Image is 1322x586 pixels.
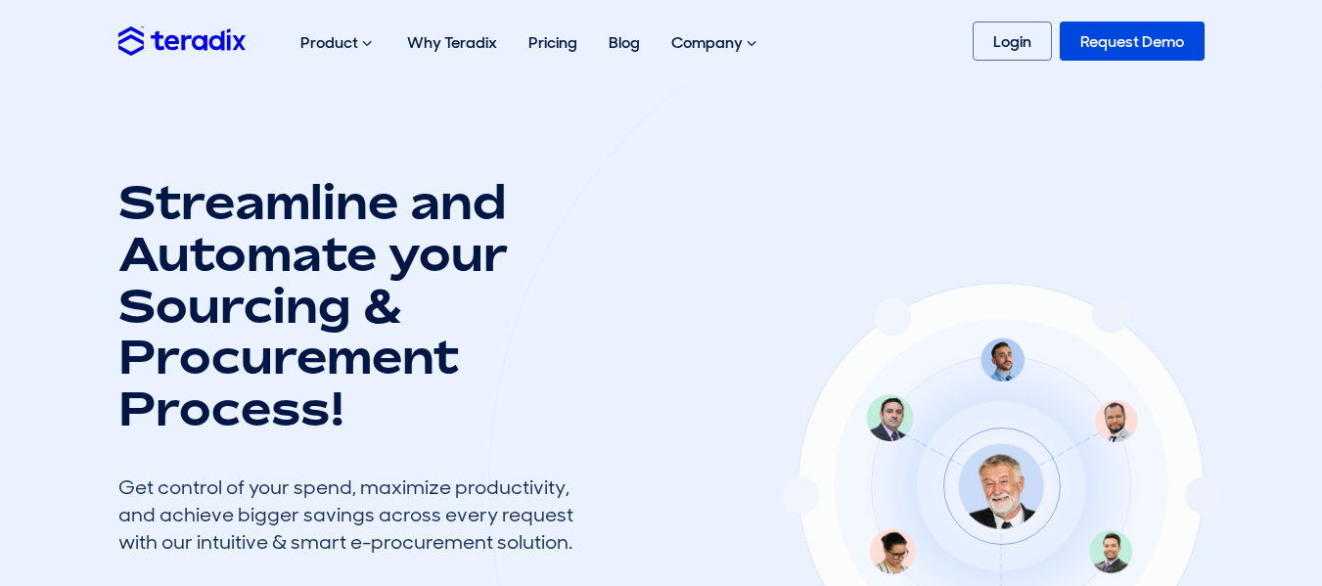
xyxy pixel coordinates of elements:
a: Login [973,22,1052,61]
a: Request Demo [1060,22,1205,61]
div: Product [285,12,391,74]
img: Teradix logo [118,26,246,55]
div: Get control of your spend, maximize productivity, and achieve bigger savings across every request... [118,473,588,556]
h1: Streamline and Automate your Sourcing & Procurement Process! [118,176,588,434]
a: Why Teradix [391,12,513,73]
div: Company [656,12,776,74]
a: Pricing [513,12,593,73]
a: Blog [593,12,656,73]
